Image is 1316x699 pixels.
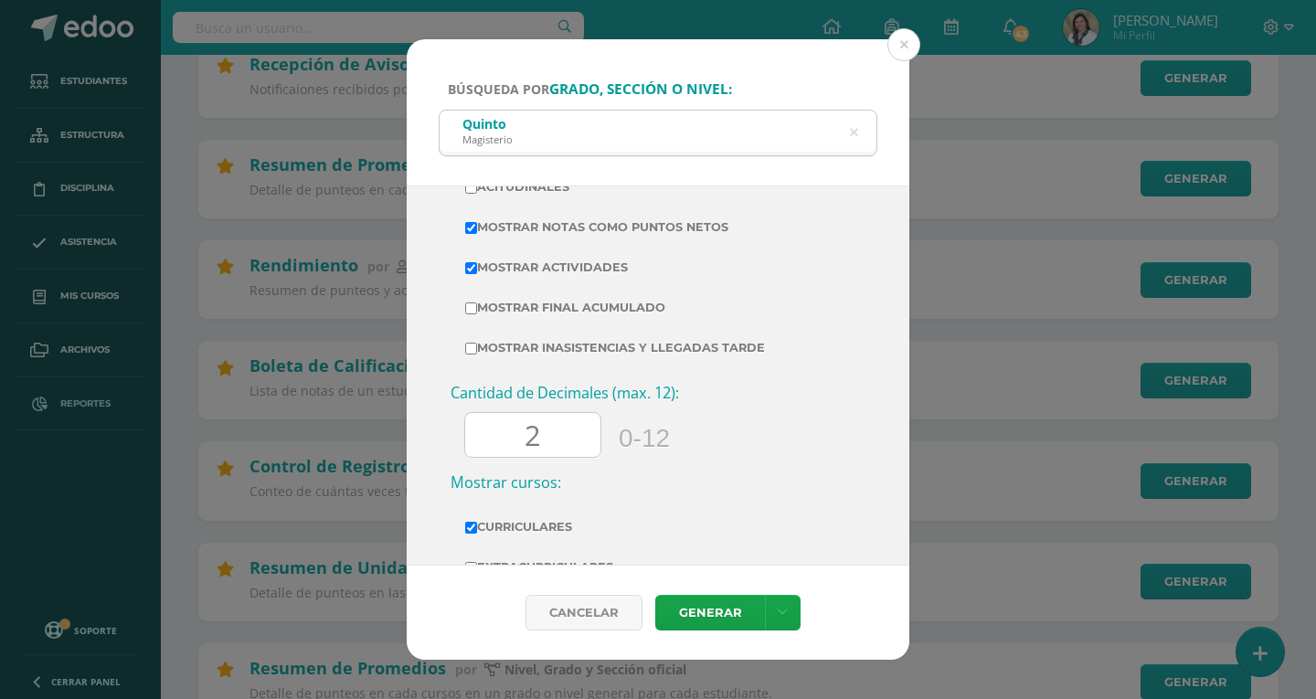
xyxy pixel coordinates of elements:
input: ej. Primero primaria, etc. [440,111,876,155]
input: Mostrar inasistencias y llegadas tarde [465,343,477,355]
label: Mostrar inasistencias y llegadas tarde [465,335,851,361]
label: Mostrar Final Acumulado [465,295,851,321]
input: Acitudinales [465,182,477,194]
div: Quinto [462,115,513,132]
input: Extracurriculares [465,562,477,574]
label: Mostrar Actividades [465,255,851,281]
span: Búsqueda por [448,80,732,98]
button: Close (Esc) [887,28,920,61]
span: 0-12 [619,423,670,451]
a: Generar [655,595,765,630]
div: Magisterio [462,132,513,146]
h3: Mostrar cursos: [451,472,865,492]
input: Curriculares [465,522,477,534]
input: Mostrar Final Acumulado [465,302,477,314]
div: Cancelar [525,595,642,630]
label: Mostrar Notas Como Puntos Netos [465,215,851,240]
h3: Cantidad de Decimales (max. 12): [451,383,865,403]
strong: grado, sección o nivel: [549,79,732,99]
label: Acitudinales [465,175,851,200]
input: Mostrar Notas Como Puntos Netos [465,222,477,234]
input: Mostrar Actividades [465,262,477,274]
label: Extracurriculares [465,555,851,580]
label: Curriculares [465,514,851,540]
